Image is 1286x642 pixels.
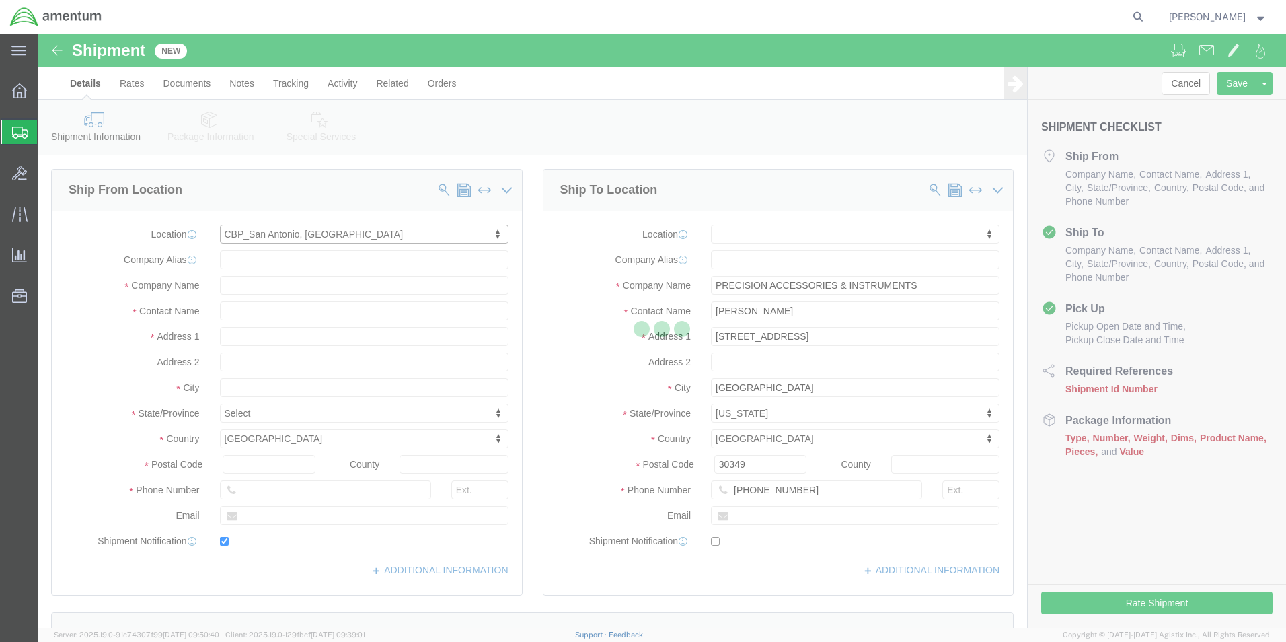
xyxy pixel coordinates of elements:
span: Client: 2025.19.0-129fbcf [225,631,365,639]
span: [DATE] 09:39:01 [311,631,365,639]
span: Server: 2025.19.0-91c74307f99 [54,631,219,639]
button: [PERSON_NAME] [1168,9,1268,25]
img: logo [9,7,102,27]
span: [DATE] 09:50:40 [163,631,219,639]
a: Feedback [609,631,643,639]
a: Support [575,631,609,639]
span: Copyright © [DATE]-[DATE] Agistix Inc., All Rights Reserved [1063,629,1270,641]
span: Dewayne Jennings [1169,9,1246,24]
